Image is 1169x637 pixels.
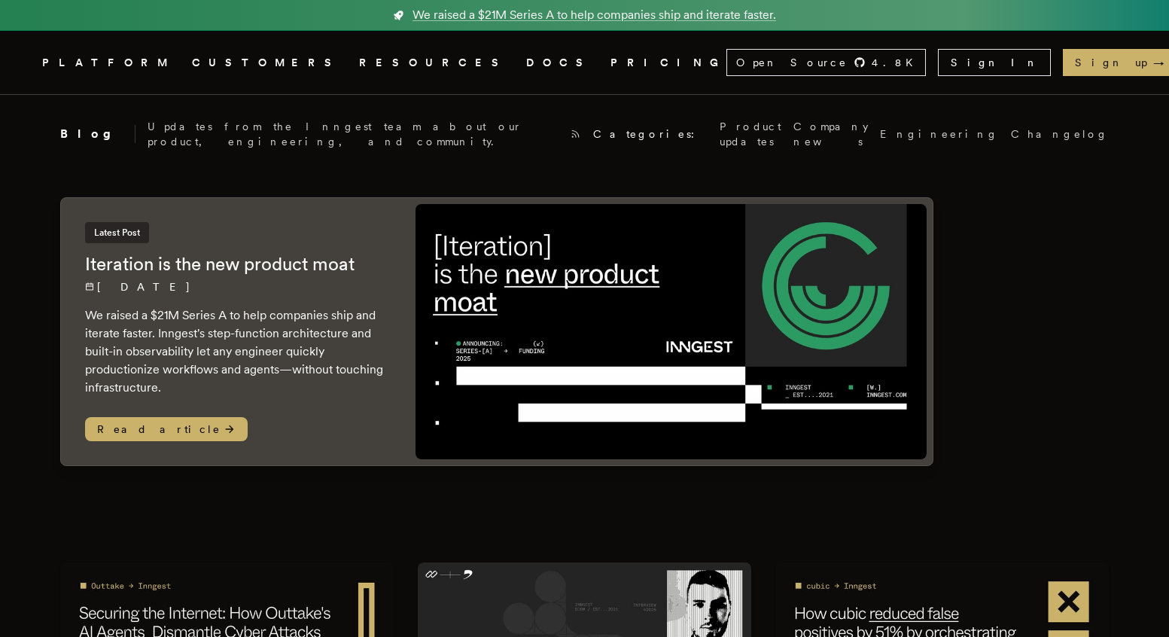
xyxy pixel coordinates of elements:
[60,197,933,466] a: Latest PostIteration is the new product moat[DATE] We raised a $21M Series A to help companies sh...
[192,53,341,72] a: CUSTOMERS
[60,125,135,143] h2: Blog
[1011,126,1109,142] a: Changelog
[85,252,385,276] h2: Iteration is the new product moat
[412,6,776,24] span: We raised a $21M Series A to help companies ship and iterate faster.
[42,53,174,72] button: PLATFORM
[526,53,592,72] a: DOCS
[736,55,848,70] span: Open Source
[872,55,922,70] span: 4.8 K
[880,126,999,142] a: Engineering
[148,119,558,149] p: Updates from the Inngest team about our product, engineering, and community.
[593,126,708,142] span: Categories:
[85,306,385,397] p: We raised a $21M Series A to help companies ship and iterate faster. Inngest's step-function arch...
[610,53,726,72] a: PRICING
[359,53,508,72] button: RESOURCES
[85,222,149,243] span: Latest Post
[938,49,1051,76] a: Sign In
[416,204,927,459] img: Featured image for Iteration is the new product moat blog post
[85,279,385,294] p: [DATE]
[85,417,248,441] span: Read article
[793,119,868,149] a: Company news
[720,119,781,149] a: Product updates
